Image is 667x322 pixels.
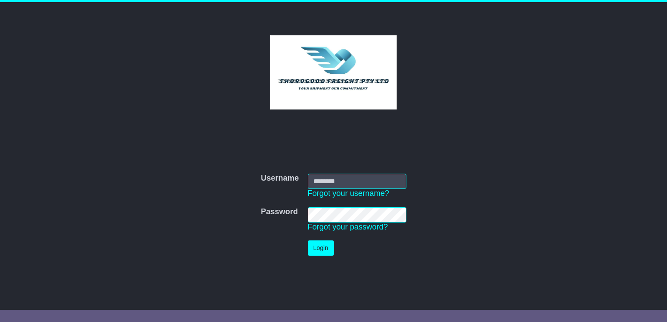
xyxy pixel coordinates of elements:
[261,174,299,183] label: Username
[308,189,389,198] a: Forgot your username?
[308,240,334,256] button: Login
[261,207,298,217] label: Password
[308,223,388,231] a: Forgot your password?
[270,35,397,110] img: Thorogood Freight Pty Ltd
